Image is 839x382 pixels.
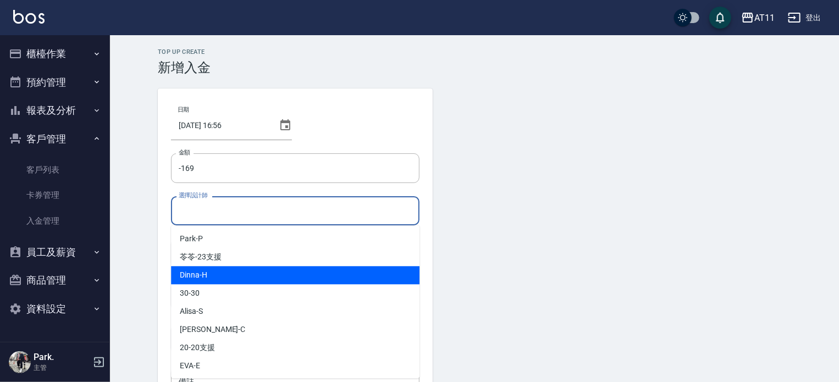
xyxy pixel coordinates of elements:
[4,68,106,97] button: 預約管理
[13,10,45,24] img: Logo
[180,251,222,263] span: 苓苓 -23支援
[4,157,106,182] a: 客戶列表
[180,324,245,335] span: [PERSON_NAME] -C
[34,352,90,363] h5: Park.
[737,7,779,29] button: AT11
[158,60,791,75] h3: 新增入金
[4,125,106,153] button: 客戶管理
[4,40,106,68] button: 櫃檯作業
[4,295,106,323] button: 資料設定
[180,342,215,353] span: 20 -20支援
[179,191,207,200] label: 選擇設計師
[180,287,200,299] span: 30 -30
[4,266,106,295] button: 商品管理
[9,351,31,373] img: Person
[180,233,203,245] span: Park -P
[4,96,106,125] button: 報表及分析
[754,11,775,25] div: AT11
[180,306,203,317] span: Alisa -S
[783,8,826,28] button: 登出
[178,106,189,114] label: 日期
[4,208,106,234] a: 入金管理
[34,363,90,373] p: 主管
[4,182,106,208] a: 卡券管理
[180,360,200,372] span: EVA -E
[709,7,731,29] button: save
[4,238,106,267] button: 員工及薪資
[158,48,791,56] h2: Top Up Create
[179,148,190,157] label: 金額
[180,269,207,281] span: Dinna -H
